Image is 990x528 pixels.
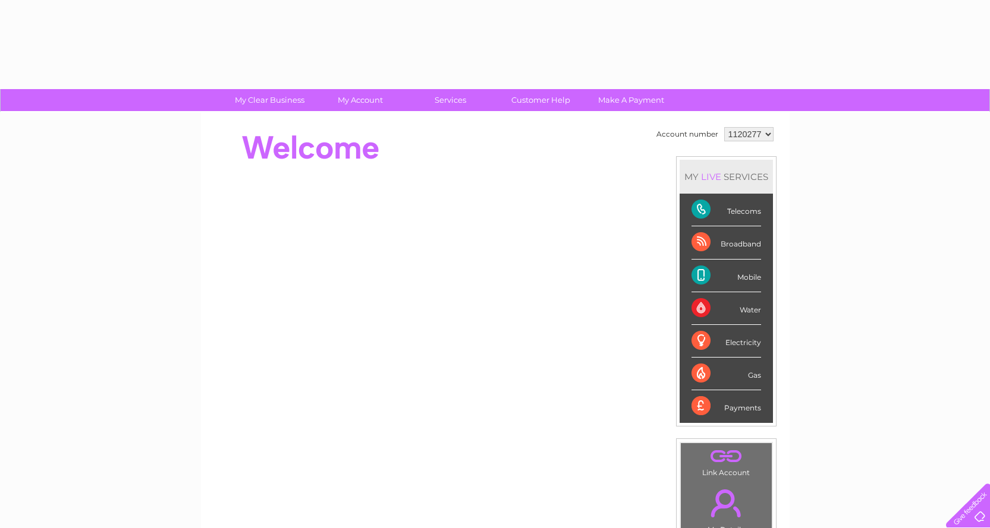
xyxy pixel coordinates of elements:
div: Payments [692,390,761,422]
a: Make A Payment [582,89,680,111]
div: Water [692,292,761,325]
div: Gas [692,358,761,390]
div: LIVE [699,171,724,182]
div: Mobile [692,260,761,292]
div: Electricity [692,325,761,358]
div: Broadband [692,226,761,259]
a: My Clear Business [221,89,319,111]
td: Link Account [680,442,772,480]
div: Telecoms [692,194,761,226]
a: . [684,446,769,467]
div: MY SERVICES [680,160,773,194]
a: Customer Help [492,89,590,111]
a: Services [401,89,499,111]
a: . [684,482,769,524]
a: My Account [311,89,409,111]
td: Account number [653,124,721,144]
